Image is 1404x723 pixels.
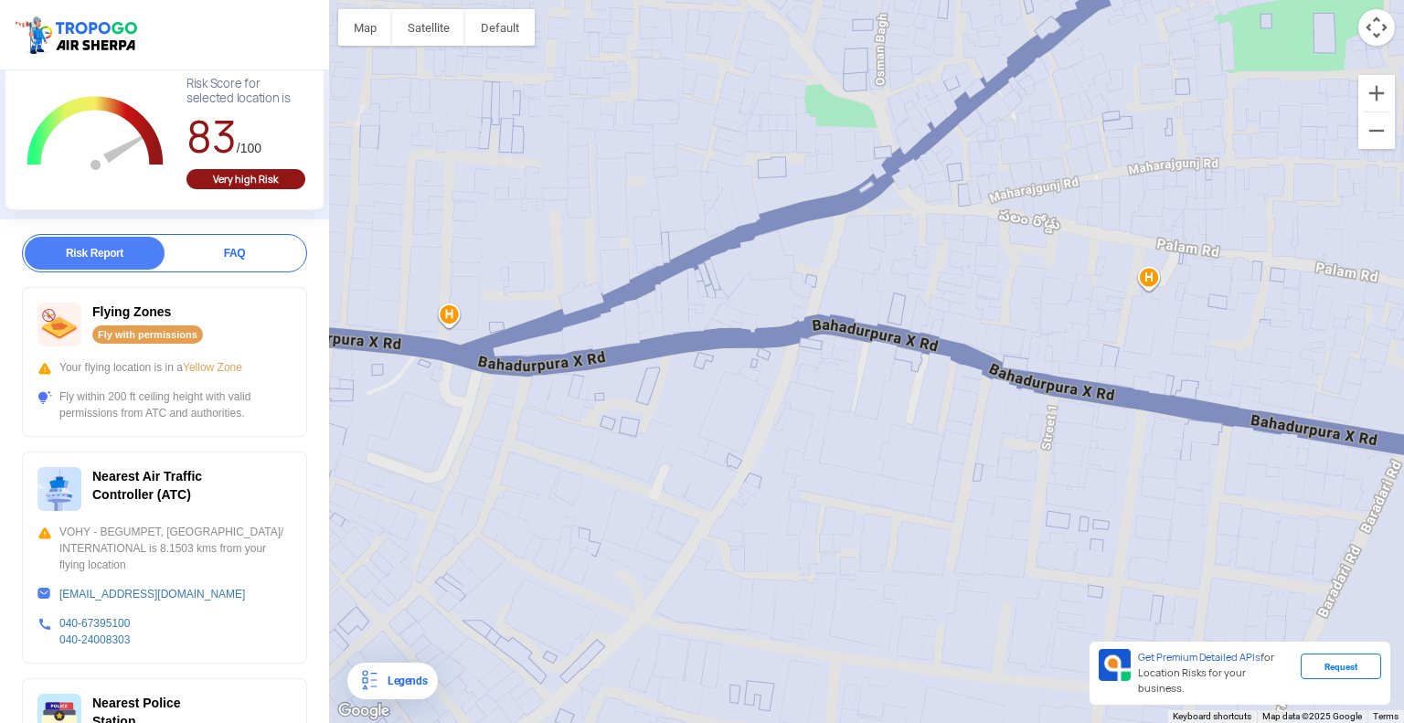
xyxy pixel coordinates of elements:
span: /100 [237,141,261,155]
a: Open this area in Google Maps (opens a new window) [334,699,394,723]
a: Terms [1373,711,1399,721]
span: Yellow Zone [183,361,242,374]
img: ic_nofly.svg [37,303,81,346]
div: Request [1301,654,1381,679]
a: 040-24008303 [59,633,130,646]
div: Fly within 200 ft ceiling height with valid permissions from ATC and authorities. [37,388,292,421]
button: Map camera controls [1358,9,1395,46]
button: Show street map [338,9,392,46]
div: VOHY - BEGUMPET, [GEOGRAPHIC_DATA]/ INTERNATIONAL is 8.1503 kms from your flying location [37,524,292,573]
button: Keyboard shortcuts [1173,710,1251,723]
img: Legends [358,670,380,692]
div: Risk Report [25,237,165,270]
img: Google [334,699,394,723]
div: Your flying location is in a [37,359,292,376]
div: Legends [380,670,427,692]
button: Zoom in [1358,75,1395,112]
span: Flying Zones [92,304,171,319]
div: FAQ [165,237,304,270]
a: 040-67395100 [59,617,130,630]
span: Nearest Air Traffic Controller (ATC) [92,469,202,502]
div: for Location Risks for your business. [1131,649,1301,697]
g: Chart [19,77,172,192]
div: Fly with permissions [92,325,203,344]
div: Very high Risk [186,169,305,189]
button: Show satellite imagery [392,9,465,46]
button: Zoom out [1358,112,1395,149]
a: [EMAIL_ADDRESS][DOMAIN_NAME] [59,588,245,601]
span: Map data ©2025 Google [1262,711,1362,721]
img: ic_tgdronemaps.svg [14,14,144,56]
span: Get Premium Detailed APIs [1138,651,1260,664]
img: Premium APIs [1099,649,1131,681]
img: ic_atc.svg [37,467,81,511]
div: Risk Score for selected location is [186,77,305,106]
span: 83 [186,108,237,165]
